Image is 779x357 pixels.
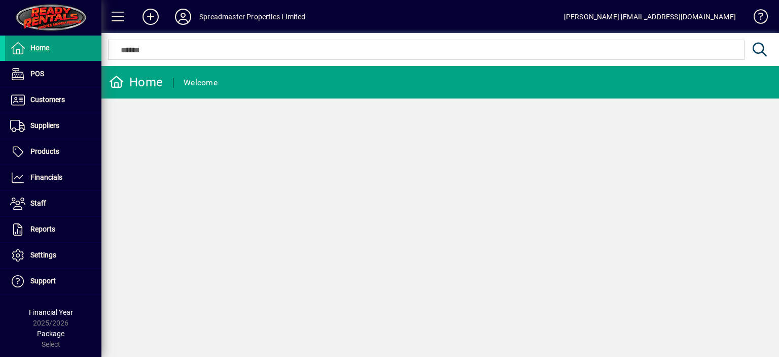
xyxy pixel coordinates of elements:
a: Customers [5,87,101,113]
button: Profile [167,8,199,26]
span: Financial Year [29,308,73,316]
span: POS [30,70,44,78]
a: Knowledge Base [746,2,766,35]
span: Support [30,277,56,285]
a: Financials [5,165,101,190]
div: [PERSON_NAME] [EMAIL_ADDRESS][DOMAIN_NAME] [564,9,736,25]
a: Products [5,139,101,165]
span: Home [30,44,49,52]
button: Add [134,8,167,26]
span: Staff [30,199,46,207]
a: Reports [5,217,101,242]
span: Financials [30,173,62,181]
span: Products [30,147,59,155]
a: POS [5,61,101,87]
span: Reports [30,225,55,233]
a: Staff [5,191,101,216]
a: Support [5,269,101,294]
a: Settings [5,243,101,268]
span: Suppliers [30,121,59,129]
div: Home [109,74,163,90]
div: Spreadmaster Properties Limited [199,9,305,25]
span: Settings [30,251,56,259]
span: Customers [30,95,65,104]
span: Package [37,330,64,338]
a: Suppliers [5,113,101,139]
div: Welcome [184,75,218,91]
